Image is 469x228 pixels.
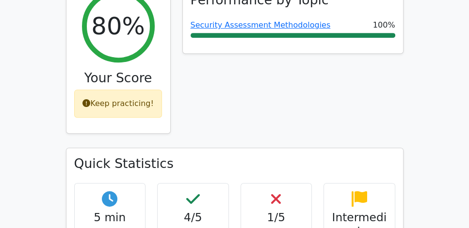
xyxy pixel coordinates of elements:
a: Security Assessment Methodologies [191,20,331,30]
div: Keep practicing! [74,90,162,118]
h3: Quick Statistics [74,156,395,171]
h4: 5 min [82,211,138,224]
h4: 1/5 [249,211,304,224]
h4: 4/5 [165,211,221,224]
h3: Your Score [74,70,162,86]
span: 100% [373,19,395,31]
h2: 80% [91,12,145,41]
